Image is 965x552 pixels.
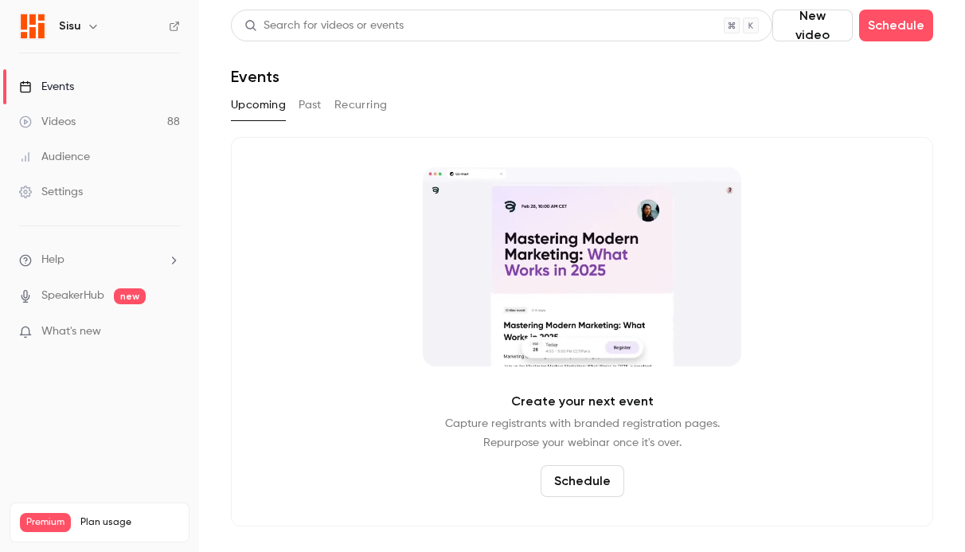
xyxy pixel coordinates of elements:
[114,288,146,304] span: new
[231,92,286,118] button: Upcoming
[19,149,90,165] div: Audience
[59,18,80,34] h6: Sisu
[19,184,83,200] div: Settings
[231,67,279,86] h1: Events
[19,79,74,95] div: Events
[80,516,179,529] span: Plan usage
[541,465,624,497] button: Schedule
[511,392,654,411] p: Create your next event
[859,10,933,41] button: Schedule
[20,513,71,532] span: Premium
[41,323,101,340] span: What's new
[20,14,45,39] img: Sisu
[19,252,180,268] li: help-dropdown-opener
[41,252,64,268] span: Help
[772,10,853,41] button: New video
[299,92,322,118] button: Past
[244,18,404,34] div: Search for videos or events
[334,92,388,118] button: Recurring
[445,414,720,452] p: Capture registrants with branded registration pages. Repurpose your webinar once it's over.
[41,288,104,304] a: SpeakerHub
[19,114,76,130] div: Videos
